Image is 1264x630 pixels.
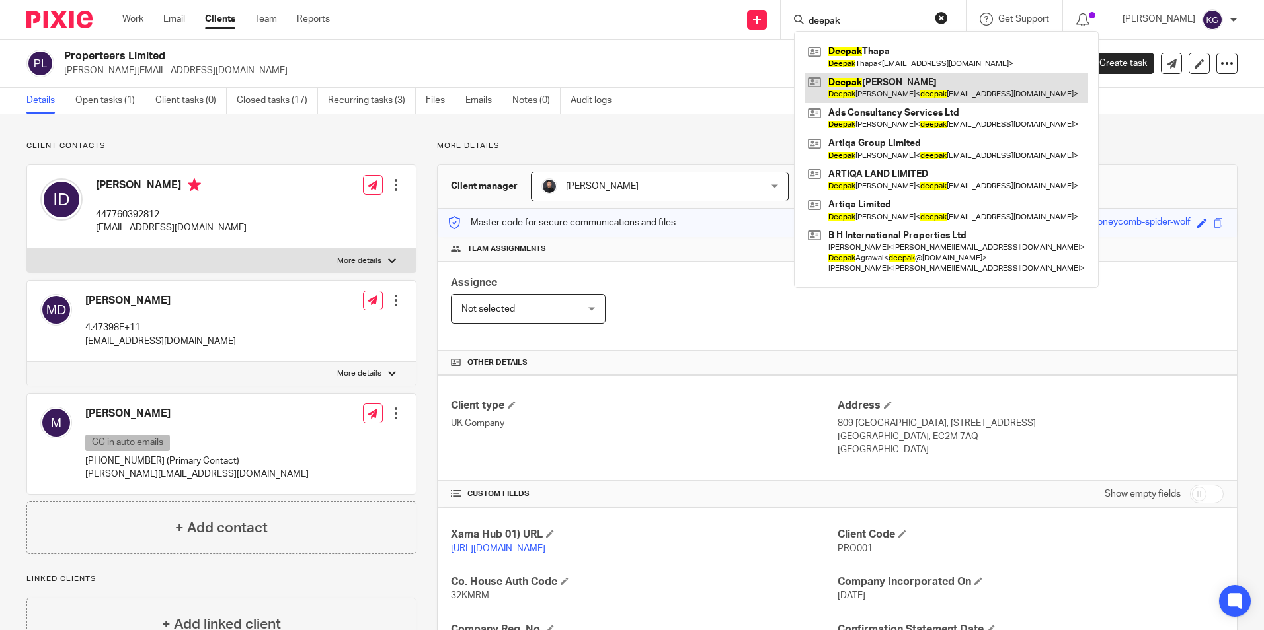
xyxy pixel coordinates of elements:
[26,11,93,28] img: Pixie
[96,178,247,195] h4: [PERSON_NAME]
[467,357,528,368] span: Other details
[451,277,497,288] span: Assignee
[26,141,416,151] p: Client contacts
[448,216,676,229] p: Master code for secure communications and files
[175,518,268,538] h4: + Add contact
[64,64,1058,77] p: [PERSON_NAME][EMAIL_ADDRESS][DOMAIN_NAME]
[163,13,185,26] a: Email
[85,407,309,421] h4: [PERSON_NAME]
[337,256,381,266] p: More details
[26,50,54,77] img: svg%3E
[451,489,837,499] h4: CUSTOM FIELDS
[237,88,318,114] a: Closed tasks (17)
[838,430,1224,443] p: [GEOGRAPHIC_DATA], EC2M 7AQ
[1123,13,1195,26] p: [PERSON_NAME]
[96,221,247,234] p: [EMAIL_ADDRESS][DOMAIN_NAME]
[451,575,837,589] h4: Co. House Auth Code
[541,178,557,194] img: My%20Photo.jpg
[155,88,227,114] a: Client tasks (0)
[96,208,247,221] p: 447760392812
[1105,487,1181,501] label: Show empty fields
[461,304,515,314] span: Not selected
[26,574,416,584] p: Linked clients
[451,399,837,413] h4: Client type
[571,88,621,114] a: Audit logs
[1078,53,1154,74] a: Create task
[64,50,859,63] h2: Properteers Limited
[337,368,381,379] p: More details
[40,178,83,221] img: svg%3E
[75,88,145,114] a: Open tasks (1)
[838,528,1224,542] h4: Client Code
[188,178,201,192] i: Primary
[838,417,1224,430] p: 809 [GEOGRAPHIC_DATA], [STREET_ADDRESS]
[1031,215,1191,230] div: wonderful-tan-honeycomb-spider-wolf
[426,88,455,114] a: Files
[512,88,561,114] a: Notes (0)
[998,15,1049,24] span: Get Support
[85,454,309,468] p: [PHONE_NUMBER] (Primary Contact)
[838,399,1224,413] h4: Address
[566,182,639,191] span: [PERSON_NAME]
[437,141,1238,151] p: More details
[838,544,873,553] span: PRO001
[1202,9,1223,30] img: svg%3E
[85,468,309,481] p: [PERSON_NAME][EMAIL_ADDRESS][DOMAIN_NAME]
[935,11,948,24] button: Clear
[40,294,72,326] img: svg%3E
[122,13,143,26] a: Work
[85,335,236,348] p: [EMAIL_ADDRESS][DOMAIN_NAME]
[451,591,489,600] span: 32KMRM
[297,13,330,26] a: Reports
[807,16,926,28] input: Search
[451,528,837,542] h4: Xama Hub 01) URL
[85,294,236,308] h4: [PERSON_NAME]
[328,88,416,114] a: Recurring tasks (3)
[85,321,236,334] p: 4.47398E+11
[205,13,235,26] a: Clients
[838,575,1224,589] h4: Company Incorporated On
[255,13,277,26] a: Team
[451,544,545,553] a: [URL][DOMAIN_NAME]
[838,443,1224,456] p: [GEOGRAPHIC_DATA]
[451,180,518,193] h3: Client manager
[40,407,72,438] img: svg%3E
[85,435,170,451] p: CC in auto emails
[26,88,65,114] a: Details
[838,591,865,600] span: [DATE]
[465,88,502,114] a: Emails
[451,417,837,430] p: UK Company
[467,244,546,254] span: Team assignments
